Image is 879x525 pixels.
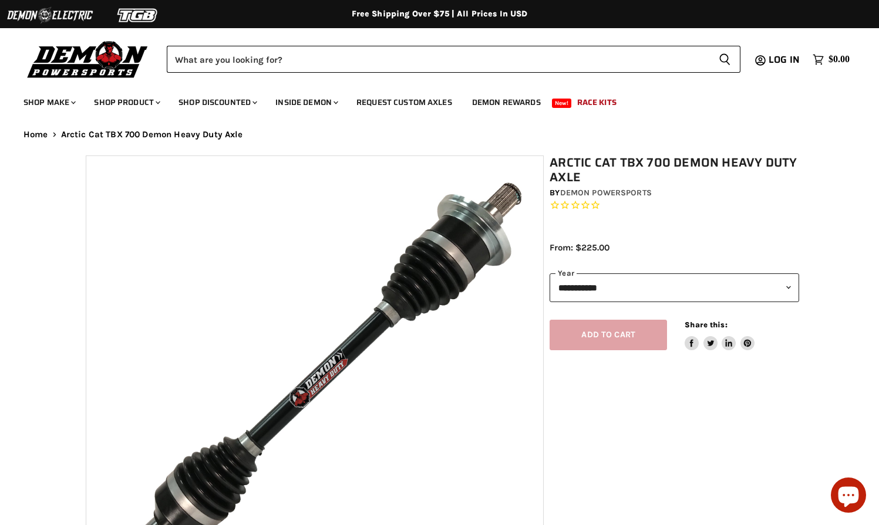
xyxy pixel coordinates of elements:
[552,99,572,108] span: New!
[267,90,345,114] a: Inside Demon
[23,130,48,140] a: Home
[685,320,755,351] aside: Share this:
[550,155,799,185] h1: Arctic Cat TBX 700 Demon Heavy Duty Axle
[550,187,799,199] div: by
[550,242,609,253] span: From: $225.00
[85,90,167,114] a: Shop Product
[167,46,709,73] input: Search
[769,52,800,67] span: Log in
[15,90,83,114] a: Shop Make
[348,90,461,114] a: Request Custom Axles
[463,90,550,114] a: Demon Rewards
[827,477,870,516] inbox-online-store-chat: Shopify online store chat
[170,90,264,114] a: Shop Discounted
[15,86,847,114] ul: Main menu
[6,4,94,26] img: Demon Electric Logo 2
[167,46,740,73] form: Product
[550,199,799,212] span: Rated 0.0 out of 5 stars 0 reviews
[829,54,850,65] span: $0.00
[550,273,799,302] select: year
[807,51,856,68] a: $0.00
[685,320,727,329] span: Share this:
[94,4,182,26] img: TGB Logo 2
[709,46,740,73] button: Search
[568,90,625,114] a: Race Kits
[560,188,652,198] a: Demon Powersports
[23,38,152,80] img: Demon Powersports
[61,130,243,140] span: Arctic Cat TBX 700 Demon Heavy Duty Axle
[763,55,807,65] a: Log in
